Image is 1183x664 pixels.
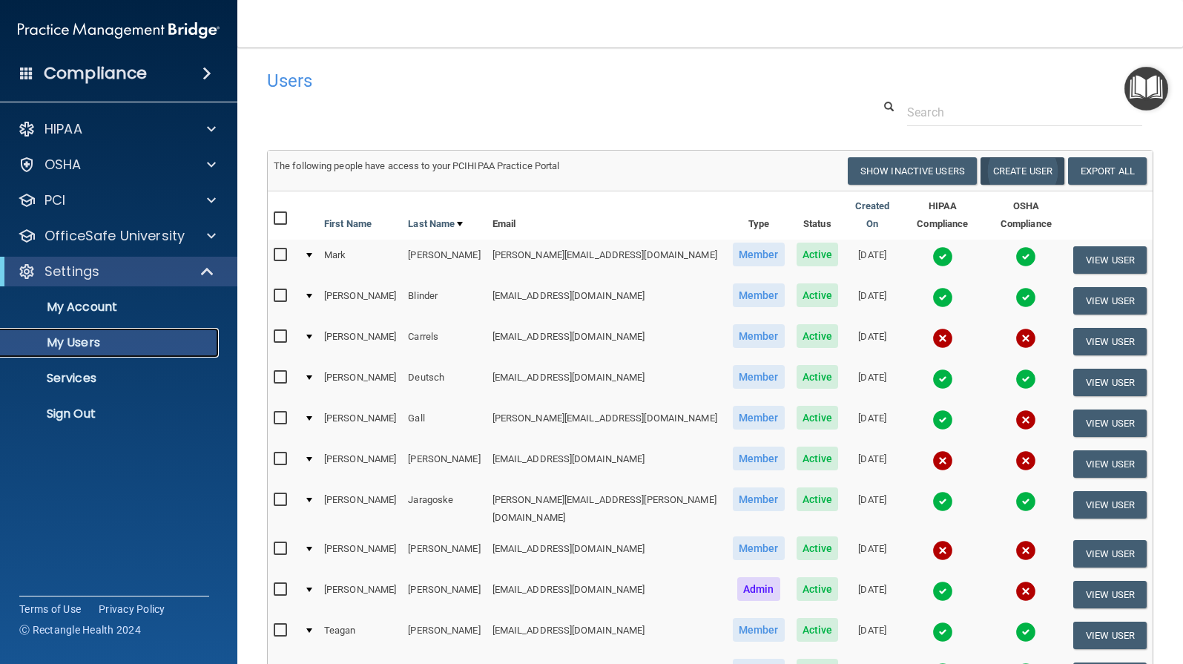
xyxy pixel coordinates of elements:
span: Active [797,365,839,389]
p: OfficeSafe University [45,227,185,245]
td: [DATE] [844,321,900,362]
span: Member [733,243,785,266]
p: My Users [10,335,212,350]
p: HIPAA [45,120,82,138]
img: tick.e7d51cea.svg [1015,246,1036,267]
p: Services [10,371,212,386]
a: Settings [18,263,215,280]
img: cross.ca9f0e7f.svg [932,450,953,471]
span: Active [797,577,839,601]
h4: Users [267,71,775,91]
button: View User [1073,540,1147,568]
a: Created On [850,197,894,233]
img: tick.e7d51cea.svg [932,246,953,267]
td: [EMAIL_ADDRESS][DOMAIN_NAME] [487,321,727,362]
td: Blinder [402,280,486,321]
a: PCI [18,191,216,209]
td: [EMAIL_ADDRESS][DOMAIN_NAME] [487,574,727,615]
img: tick.e7d51cea.svg [932,410,953,430]
span: Active [797,536,839,560]
img: tick.e7d51cea.svg [1015,491,1036,512]
td: [DATE] [844,280,900,321]
img: tick.e7d51cea.svg [932,622,953,642]
a: First Name [324,215,372,233]
td: [PERSON_NAME] [318,280,402,321]
td: [PERSON_NAME][EMAIL_ADDRESS][PERSON_NAME][DOMAIN_NAME] [487,484,727,533]
td: [EMAIL_ADDRESS][DOMAIN_NAME] [487,362,727,403]
td: [PERSON_NAME] [318,533,402,574]
td: Deutsch [402,362,486,403]
td: [PERSON_NAME] [402,574,486,615]
td: Jaragoske [402,484,486,533]
td: Teagan [318,615,402,656]
td: [PERSON_NAME] [318,321,402,362]
span: Active [797,447,839,470]
p: Sign Out [10,407,212,421]
td: [EMAIL_ADDRESS][DOMAIN_NAME] [487,444,727,484]
td: [DATE] [844,533,900,574]
img: tick.e7d51cea.svg [932,369,953,389]
span: Active [797,487,839,511]
img: cross.ca9f0e7f.svg [932,328,953,349]
td: Gall [402,403,486,444]
td: [DATE] [844,484,900,533]
td: [PERSON_NAME] [318,484,402,533]
td: [PERSON_NAME] [318,444,402,484]
img: PMB logo [18,16,220,45]
th: HIPAA Compliance [900,191,985,240]
button: View User [1073,410,1147,437]
a: Export All [1068,157,1147,185]
td: [DATE] [844,615,900,656]
td: [EMAIL_ADDRESS][DOMAIN_NAME] [487,615,727,656]
p: PCI [45,191,65,209]
span: Admin [737,577,780,601]
th: OSHA Compliance [985,191,1067,240]
span: Member [733,487,785,511]
td: [PERSON_NAME] [402,444,486,484]
button: View User [1073,246,1147,274]
th: Email [487,191,727,240]
img: cross.ca9f0e7f.svg [932,540,953,561]
button: Create User [981,157,1064,185]
img: tick.e7d51cea.svg [1015,287,1036,308]
span: Member [733,618,785,642]
span: Member [733,536,785,560]
a: Privacy Policy [99,602,165,617]
a: Last Name [408,215,463,233]
span: Member [733,447,785,470]
img: tick.e7d51cea.svg [1015,622,1036,642]
button: View User [1073,328,1147,355]
td: [EMAIL_ADDRESS][DOMAIN_NAME] [487,280,727,321]
span: Member [733,283,785,307]
span: Member [733,365,785,389]
img: tick.e7d51cea.svg [932,491,953,512]
span: Active [797,406,839,430]
img: cross.ca9f0e7f.svg [1015,581,1036,602]
button: View User [1073,581,1147,608]
td: [PERSON_NAME] [402,240,486,280]
th: Status [791,191,845,240]
td: Carrels [402,321,486,362]
button: View User [1073,491,1147,519]
p: OSHA [45,156,82,174]
img: cross.ca9f0e7f.svg [1015,328,1036,349]
span: Active [797,618,839,642]
img: cross.ca9f0e7f.svg [1015,450,1036,471]
button: View User [1073,450,1147,478]
td: [DATE] [844,240,900,280]
td: [PERSON_NAME] [318,362,402,403]
td: [PERSON_NAME] [318,403,402,444]
span: The following people have access to your PCIHIPAA Practice Portal [274,160,560,171]
p: Settings [45,263,99,280]
span: Active [797,283,839,307]
td: [PERSON_NAME][EMAIL_ADDRESS][DOMAIN_NAME] [487,403,727,444]
span: Ⓒ Rectangle Health 2024 [19,622,141,637]
td: [PERSON_NAME][EMAIL_ADDRESS][DOMAIN_NAME] [487,240,727,280]
td: [DATE] [844,574,900,615]
td: [DATE] [844,403,900,444]
span: Member [733,406,785,430]
button: View User [1073,369,1147,396]
img: tick.e7d51cea.svg [932,581,953,602]
td: [DATE] [844,444,900,484]
th: Type [727,191,791,240]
